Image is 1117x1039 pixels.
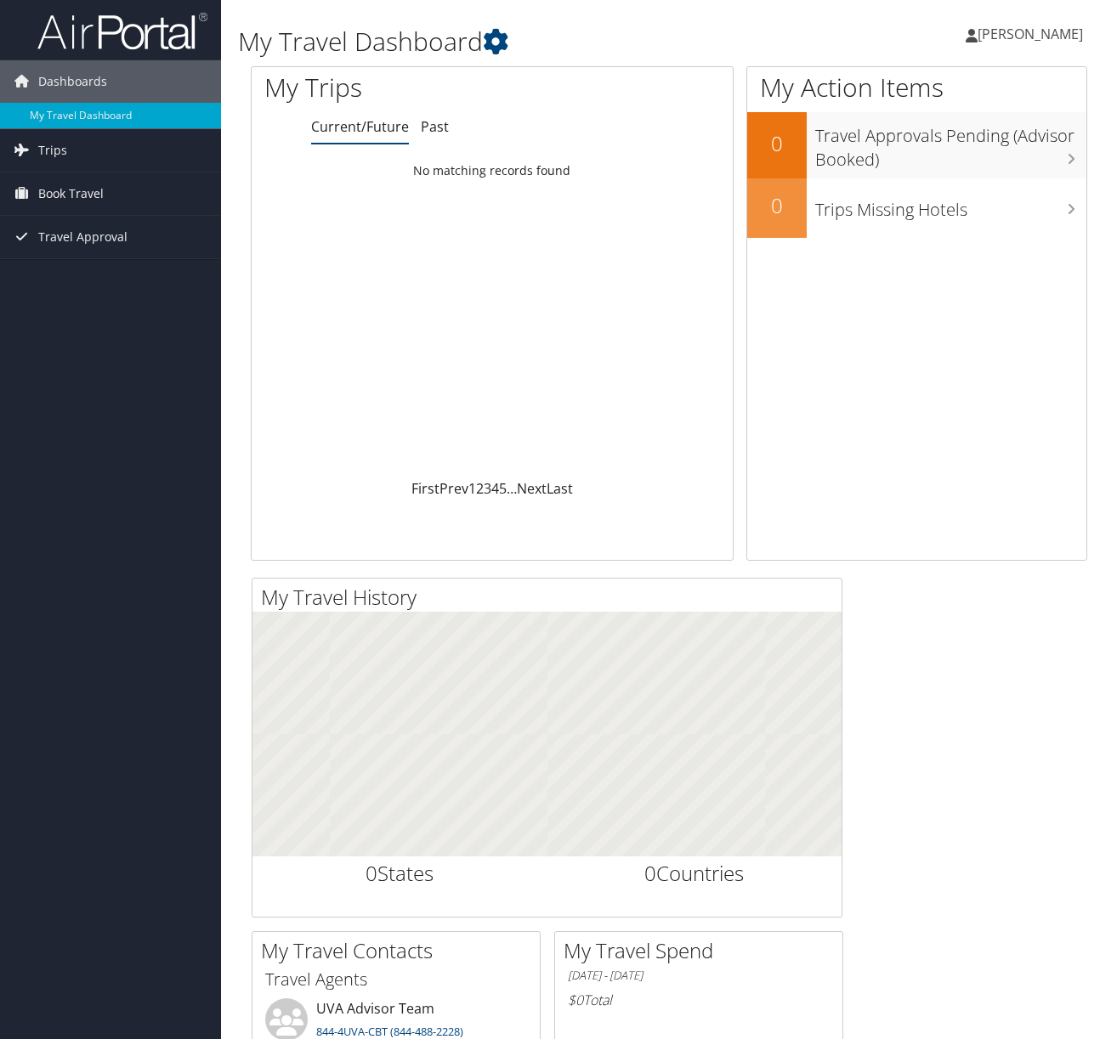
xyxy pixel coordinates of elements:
[38,216,128,258] span: Travel Approval
[564,936,842,965] h2: My Travel Spend
[966,8,1100,59] a: [PERSON_NAME]
[517,479,547,498] a: Next
[252,155,733,186] td: No matching records found
[547,479,573,498] a: Last
[265,968,527,991] h3: Travel Agents
[507,479,517,498] span: …
[747,112,1086,178] a: 0Travel Approvals Pending (Advisor Booked)
[747,178,1086,238] a: 0Trips Missing Hotels
[747,129,807,158] h2: 0
[815,116,1086,172] h3: Travel Approvals Pending (Advisor Booked)
[411,479,439,498] a: First
[491,479,499,498] a: 4
[38,60,107,103] span: Dashboards
[468,479,476,498] a: 1
[568,991,583,1009] span: $0
[439,479,468,498] a: Prev
[37,11,207,51] img: airportal-logo.png
[238,24,813,59] h1: My Travel Dashboard
[568,991,830,1009] h6: Total
[568,968,830,984] h6: [DATE] - [DATE]
[366,859,377,887] span: 0
[311,117,409,136] a: Current/Future
[261,936,540,965] h2: My Travel Contacts
[560,859,830,888] h2: Countries
[499,479,507,498] a: 5
[815,189,1086,222] h3: Trips Missing Hotels
[316,1024,463,1039] a: 844-4UVA-CBT (844-488-2228)
[476,479,484,498] a: 2
[38,129,67,172] span: Trips
[747,70,1086,105] h1: My Action Items
[38,172,104,215] span: Book Travel
[484,479,491,498] a: 3
[421,117,449,136] a: Past
[265,859,535,888] h2: States
[264,70,519,105] h1: My Trips
[978,25,1083,43] span: [PERSON_NAME]
[644,859,656,887] span: 0
[261,583,842,612] h2: My Travel History
[747,191,807,220] h2: 0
